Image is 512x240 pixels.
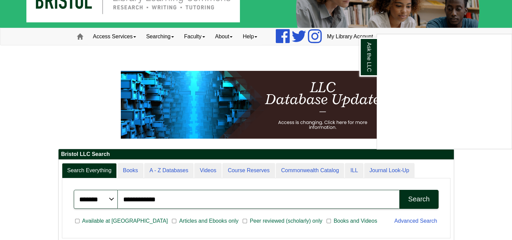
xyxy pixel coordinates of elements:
input: Peer reviewed (scholarly) only [243,218,247,224]
span: Available at [GEOGRAPHIC_DATA] [80,217,171,225]
input: Articles and Ebooks only [172,218,176,224]
a: Faculty [179,28,210,45]
a: Advanced Search [394,218,437,224]
a: Videos [194,163,222,178]
span: Peer reviewed (scholarly) only [247,217,325,225]
a: My Library Account [322,28,378,45]
a: ILL [345,163,363,178]
a: Access Services [88,28,141,45]
a: Ask the LLC [359,38,377,77]
div: Search [408,195,429,203]
h2: Bristol LLC Search [59,149,454,160]
img: HTML tutorial [121,71,392,139]
a: About [210,28,238,45]
a: Commonwealth Catalog [276,163,344,178]
span: Books and Videos [331,217,380,225]
a: Search Everything [62,163,117,178]
button: Search [399,190,438,209]
a: Searching [141,28,179,45]
span: Articles and Ebooks only [176,217,241,225]
a: Help [238,28,262,45]
a: Course Reserves [222,163,275,178]
input: Books and Videos [327,218,331,224]
iframe: Chat Widget [377,34,512,149]
input: Available at [GEOGRAPHIC_DATA] [75,218,80,224]
a: Books [117,163,143,178]
a: A - Z Databases [144,163,194,178]
a: Journal Look-Up [364,163,415,178]
div: Ask the LLC [377,34,512,149]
